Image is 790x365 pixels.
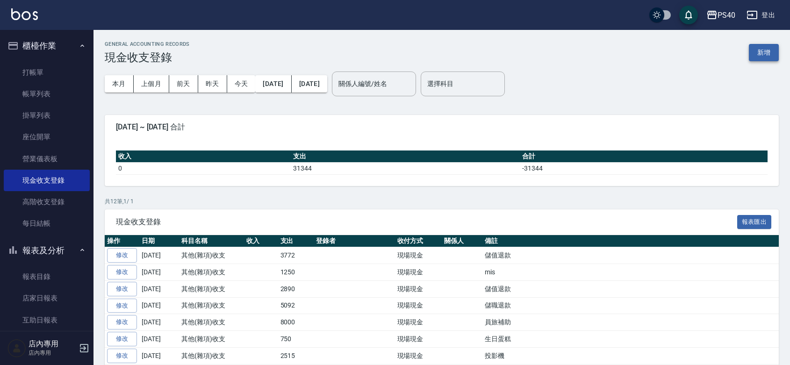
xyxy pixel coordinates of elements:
[482,264,779,281] td: mis
[105,197,779,206] p: 共 12 筆, 1 / 1
[520,162,768,174] td: -31344
[278,297,314,314] td: 5092
[107,282,137,296] a: 修改
[737,215,772,229] button: 報表匯出
[679,6,698,24] button: save
[4,105,90,126] a: 掛單列表
[107,315,137,329] a: 修改
[749,44,779,61] button: 新增
[105,75,134,93] button: 本月
[4,309,90,331] a: 互助日報表
[4,170,90,191] a: 現金收支登錄
[292,75,327,93] button: [DATE]
[718,9,735,21] div: PS40
[395,280,442,297] td: 現場現金
[4,213,90,234] a: 每日結帳
[105,51,190,64] h3: 現金收支登錄
[179,235,244,247] th: 科目名稱
[7,339,26,358] img: Person
[291,162,520,174] td: 31344
[482,297,779,314] td: 儲職退款
[255,75,291,93] button: [DATE]
[278,347,314,364] td: 2515
[107,332,137,346] a: 修改
[179,280,244,297] td: 其他(雜項)收支
[105,41,190,47] h2: GENERAL ACCOUNTING RECORDS
[482,347,779,364] td: 投影機
[116,150,291,163] th: 收入
[314,235,395,247] th: 登錄者
[139,264,179,281] td: [DATE]
[4,238,90,263] button: 報表及分析
[116,162,291,174] td: 0
[395,235,442,247] th: 收付方式
[482,235,779,247] th: 備註
[105,235,139,247] th: 操作
[395,314,442,331] td: 現場現金
[179,264,244,281] td: 其他(雜項)收支
[107,349,137,363] a: 修改
[11,8,38,20] img: Logo
[107,299,137,313] a: 修改
[139,235,179,247] th: 日期
[4,148,90,170] a: 營業儀表板
[198,75,227,93] button: 昨天
[29,349,76,357] p: 店內專用
[139,280,179,297] td: [DATE]
[395,297,442,314] td: 現場現金
[520,150,768,163] th: 合計
[4,34,90,58] button: 櫃檯作業
[395,264,442,281] td: 現場現金
[179,331,244,348] td: 其他(雜項)收支
[749,48,779,57] a: 新增
[139,247,179,264] td: [DATE]
[482,331,779,348] td: 生日蛋糕
[278,247,314,264] td: 3772
[139,314,179,331] td: [DATE]
[179,297,244,314] td: 其他(雜項)收支
[482,280,779,297] td: 儲值退款
[244,235,278,247] th: 收入
[4,62,90,83] a: 打帳單
[4,126,90,148] a: 座位開單
[29,339,76,349] h5: 店內專用
[116,122,768,132] span: [DATE] ~ [DATE] 合計
[395,247,442,264] td: 現場現金
[4,191,90,213] a: 高階收支登錄
[278,264,314,281] td: 1250
[442,235,482,247] th: 關係人
[139,331,179,348] td: [DATE]
[179,347,244,364] td: 其他(雜項)收支
[482,247,779,264] td: 儲值退款
[278,331,314,348] td: 750
[116,217,737,227] span: 現金收支登錄
[743,7,779,24] button: 登出
[227,75,256,93] button: 今天
[134,75,169,93] button: 上個月
[4,331,90,352] a: 互助排行榜
[703,6,739,25] button: PS40
[278,280,314,297] td: 2890
[291,150,520,163] th: 支出
[139,347,179,364] td: [DATE]
[395,331,442,348] td: 現場現金
[107,265,137,279] a: 修改
[179,247,244,264] td: 其他(雜項)收支
[4,287,90,309] a: 店家日報表
[169,75,198,93] button: 前天
[278,314,314,331] td: 8000
[482,314,779,331] td: 員旅補助
[737,217,772,226] a: 報表匯出
[139,297,179,314] td: [DATE]
[179,314,244,331] td: 其他(雜項)收支
[4,83,90,105] a: 帳單列表
[107,248,137,263] a: 修改
[4,266,90,287] a: 報表目錄
[278,235,314,247] th: 支出
[395,347,442,364] td: 現場現金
